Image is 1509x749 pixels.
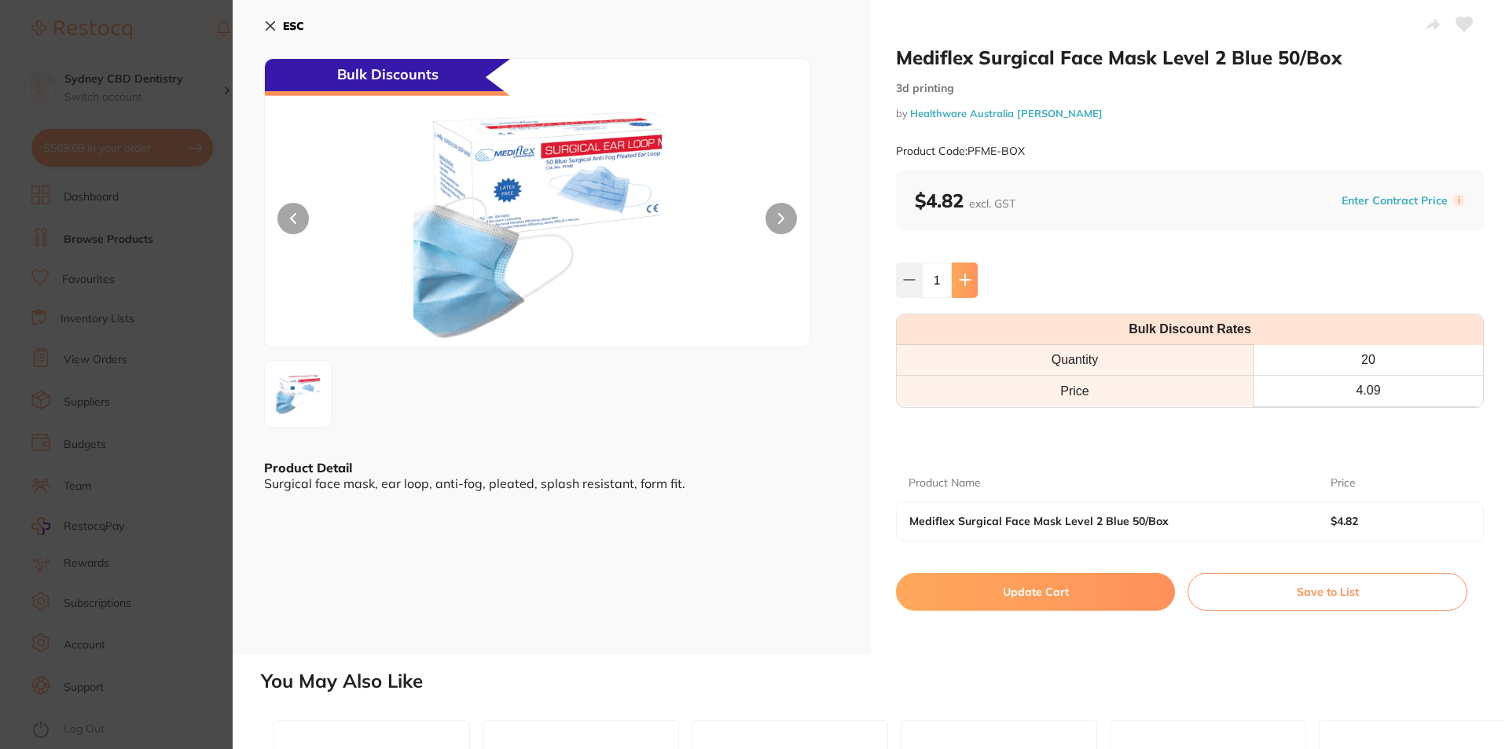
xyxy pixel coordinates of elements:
[1188,573,1467,611] button: Save to List
[896,82,1484,95] small: 3d printing
[1254,345,1483,376] th: 20
[374,98,701,347] img: YXNrXzEucG5n
[915,189,1015,212] b: $4.82
[1331,475,1356,491] p: Price
[896,573,1175,611] button: Update Cart
[1331,515,1457,527] b: $4.82
[264,13,304,39] button: ESC
[1337,193,1452,208] button: Enter Contract Price
[909,475,981,491] p: Product Name
[897,345,1254,376] th: Quantity
[897,376,1254,406] td: Price
[264,460,352,475] b: Product Detail
[969,196,1015,211] span: excl. GST
[896,46,1484,69] h2: Mediflex Surgical Face Mask Level 2 Blue 50/Box
[1452,194,1465,207] label: i
[896,108,1484,119] small: by
[1254,376,1483,406] th: 4.09
[283,19,304,33] b: ESC
[910,107,1103,119] a: Healthware Australia [PERSON_NAME]
[909,515,1288,527] b: Mediflex Surgical Face Mask Level 2 Blue 50/Box
[896,145,1025,158] small: Product Code: PFME-BOX
[265,59,510,96] div: Bulk Discounts
[264,476,839,490] div: Surgical face mask, ear loop, anti-fog, pleated, splash resistant, form fit.
[261,670,1503,692] h2: You May Also Like
[270,365,326,422] img: YXNrXzEucG5n
[897,314,1483,345] th: Bulk Discount Rates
